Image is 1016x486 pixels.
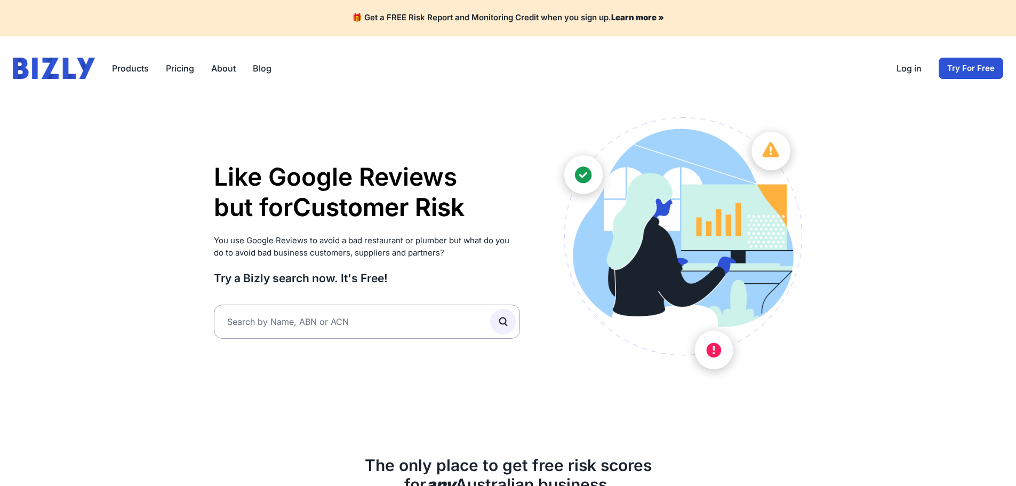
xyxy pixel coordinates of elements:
[253,62,271,75] a: Blog
[166,62,194,75] a: Pricing
[293,223,465,254] li: Supplier Risk
[214,162,521,223] h1: Like Google Reviews but for
[211,62,236,75] a: About
[214,235,521,259] p: You use Google Reviews to avoid a bad restaurant or plumber but what do you do to avoid bad busin...
[293,192,465,223] li: Customer Risk
[214,271,521,285] h3: Try a Bizly search now. It's Free!
[939,58,1003,79] a: Try For Free
[214,305,521,339] input: Search by Name, ABN or ACN
[13,13,1003,23] h4: 🎁 Get a FREE Risk Report and Monitoring Credit when you sign up.
[897,62,922,75] a: Log in
[112,62,149,75] button: Products
[611,12,664,22] a: Learn more »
